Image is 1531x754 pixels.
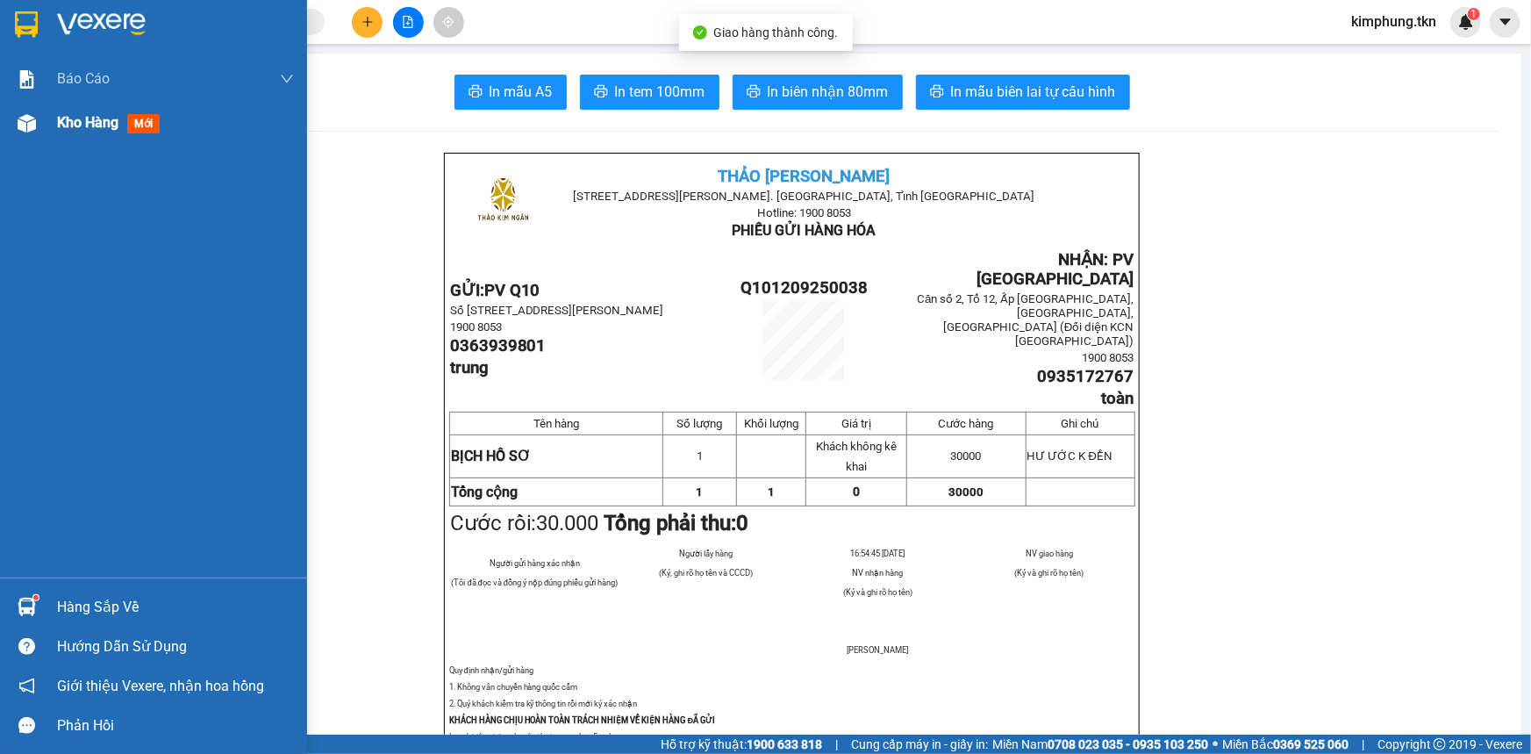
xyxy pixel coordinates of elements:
span: NHẬN: PV [GEOGRAPHIC_DATA] [977,250,1134,289]
img: warehouse-icon [18,598,36,616]
span: 0935172767 [1038,367,1134,386]
span: Người gửi hàng xác nhận [490,558,580,568]
span: PHIẾU GỬI HÀNG HÓA [733,222,876,239]
span: Hỗ trợ kỹ thuật: [661,735,822,754]
span: 0363939801 [450,336,547,355]
span: down [280,72,294,86]
span: Khách không kê khai [816,440,897,473]
span: 0 [737,511,749,535]
span: Cung cấp máy in - giấy in: [851,735,988,754]
span: In tem 100mm [615,81,705,103]
span: In mẫu biên lai tự cấu hình [951,81,1116,103]
span: Cước hàng [939,417,994,430]
span: [STREET_ADDRESS][PERSON_NAME]. [GEOGRAPHIC_DATA], Tỉnh [GEOGRAPHIC_DATA] [574,190,1035,203]
span: Lưu ý: biên nhận này có giá trị trong vòng 5 ngày [449,732,617,742]
img: icon-new-feature [1458,14,1474,30]
span: aim [442,16,454,28]
button: printerIn biên nhận 80mm [733,75,903,110]
span: Giới thiệu Vexere, nhận hoa hồng [57,675,264,697]
span: THẢO [PERSON_NAME] [719,167,891,186]
div: Hàng sắp về [57,594,294,621]
span: question-circle [18,638,35,655]
span: 1900 8053 [450,320,502,334]
span: HƯ ƯỚC K ĐỀN [1027,449,1113,463]
span: (Tôi đã đọc và đồng ý nộp đúng phiếu gửi hàng) [452,578,619,587]
span: NV giao hàng [1026,549,1073,558]
span: Miền Bắc [1222,735,1349,754]
span: 1 [768,485,775,499]
span: Giá trị [841,417,871,430]
button: caret-down [1490,7,1520,38]
span: Giao hàng thành công. [714,25,839,39]
img: logo-vxr [15,11,38,38]
span: message [18,717,35,734]
span: 30000 [951,449,982,463]
button: printerIn mẫu A5 [454,75,567,110]
sup: 1 [1468,8,1480,20]
span: Cước rồi: [450,511,749,535]
span: Khối lượng [744,417,798,430]
span: copyright [1434,738,1446,750]
span: 2. Quý khách kiểm tra kỹ thông tin rồi mới ký xác nhận [449,699,638,708]
span: 1 [696,485,703,499]
img: warehouse-icon [18,114,36,133]
div: Hướng dẫn sử dụng [57,634,294,660]
span: NV nhận hàng [852,568,903,578]
span: 1 [697,449,703,463]
span: Kho hàng [57,114,118,131]
span: kimphung.tkn [1337,11,1450,32]
button: printerIn mẫu biên lai tự cấu hình [916,75,1130,110]
span: Hotline: 1900 8053 [757,206,851,219]
span: Người lấy hàng [679,549,733,558]
span: Ghi chú [1062,417,1099,430]
span: In biên nhận 80mm [768,81,889,103]
span: check-circle [693,25,707,39]
span: Số [STREET_ADDRESS][PERSON_NAME] [450,304,664,317]
strong: 1900 633 818 [747,737,822,751]
button: plus [352,7,383,38]
span: In mẫu A5 [490,81,553,103]
span: trung [450,358,489,377]
strong: KHÁCH HÀNG CHỊU HOÀN TOÀN TRÁCH NHIỆM VỀ KIỆN HÀNG ĐÃ GỬI [449,715,716,725]
button: file-add [393,7,424,38]
span: printer [930,84,944,101]
span: Q101209250038 [740,278,868,298]
span: printer [594,84,608,101]
strong: GỬI: [450,281,540,300]
span: plus [361,16,374,28]
span: Tên hàng [533,417,579,430]
span: Căn số 2, Tổ 12, Ấp [GEOGRAPHIC_DATA], [GEOGRAPHIC_DATA], [GEOGRAPHIC_DATA] (Đối diện KCN [GEOG... [917,292,1134,348]
span: Miền Nam [992,735,1208,754]
span: printer [747,84,761,101]
span: file-add [402,16,414,28]
span: Quy định nhận/gửi hàng [449,665,533,675]
span: ⚪️ [1213,741,1218,748]
span: Số lượng [676,417,722,430]
img: solution-icon [18,70,36,89]
span: [PERSON_NAME] [847,645,908,655]
span: Báo cáo [57,68,110,90]
strong: Tổng phải thu: [605,511,749,535]
span: BỊCH HỒ SƠ [451,448,531,464]
button: aim [433,7,464,38]
span: caret-down [1498,14,1513,30]
span: 0 [853,485,860,499]
strong: Tổng cộng [451,484,518,500]
strong: 0369 525 060 [1273,737,1349,751]
span: notification [18,678,35,694]
div: Phản hồi [57,713,294,739]
img: logo [460,159,547,246]
span: | [1362,735,1364,754]
span: (Ký và ghi rõ họ tên) [1014,568,1084,578]
span: printer [469,84,483,101]
span: 30000 [948,485,984,499]
span: 1. Không vân chuyển hàng quốc cấm [449,682,578,692]
span: mới [127,114,160,133]
span: 30.000 [537,511,599,535]
span: toàn [1102,389,1134,408]
sup: 1 [33,595,39,600]
button: printerIn tem 100mm [580,75,719,110]
span: 1 [1470,8,1477,20]
span: 1900 8053 [1083,351,1134,364]
span: (Ký, ghi rõ họ tên và CCCD) [659,568,753,578]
